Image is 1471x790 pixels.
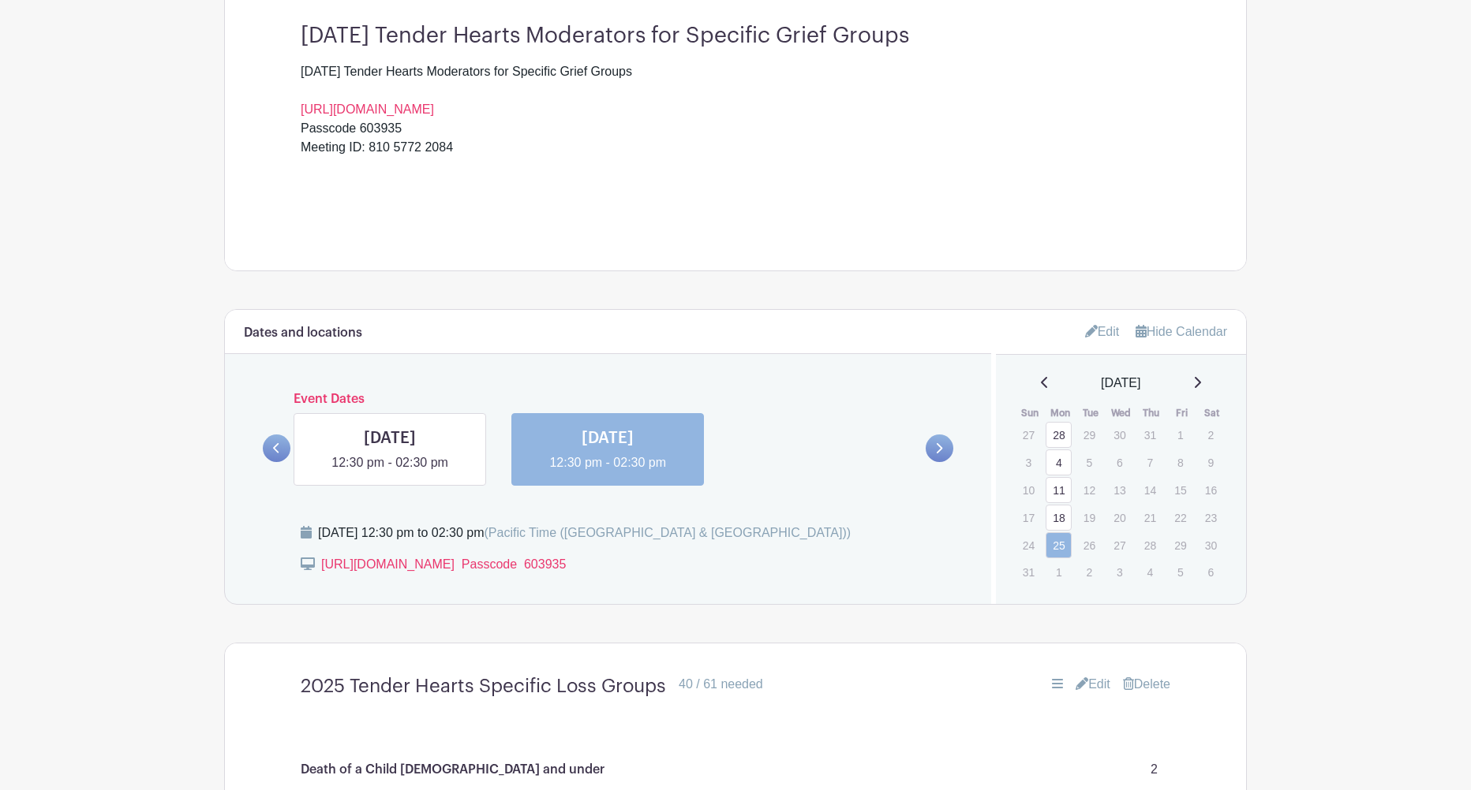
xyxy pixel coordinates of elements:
p: 24 [1016,533,1042,557]
p: Death of a Child [DEMOGRAPHIC_DATA] and under [301,760,604,779]
p: 26 [1076,533,1102,557]
p: 3 [1106,560,1132,584]
p: 19 [1076,505,1102,530]
p: 2 [1151,760,1158,779]
a: 4 [1046,449,1072,475]
p: 31 [1016,560,1042,584]
p: 27 [1016,423,1042,447]
a: 18 [1046,505,1072,531]
a: Delete [1123,675,1170,694]
p: 23 [1198,505,1224,530]
a: 25 [1046,532,1072,558]
p: 5 [1076,450,1102,475]
th: Thu [1136,405,1167,421]
p: 4 [1137,560,1163,584]
th: Sat [1197,405,1228,421]
p: 30 [1198,533,1224,557]
h3: [DATE] Tender Hearts Moderators for Specific Grief Groups [301,10,1170,50]
p: 20 [1106,505,1132,530]
p: 29 [1167,533,1193,557]
p: 14 [1137,478,1163,502]
h6: Dates and locations [244,326,362,341]
p: 27 [1106,533,1132,557]
span: [DATE] [1101,374,1140,393]
th: Sun [1015,405,1046,421]
p: 10 [1016,478,1042,502]
a: 11 [1046,477,1072,503]
th: Wed [1106,405,1136,421]
p: 12 [1076,478,1102,502]
h4: 2025 Tender Hearts Specific Loss Groups [301,675,666,698]
p: 9 [1198,450,1224,475]
p: 16 [1198,478,1224,502]
p: 5 [1167,560,1193,584]
p: 21 [1137,505,1163,530]
th: Tue [1076,405,1106,421]
div: 40 / 61 needed [679,675,763,694]
p: 1 [1046,560,1072,584]
p: 13 [1106,478,1132,502]
p: 3 [1016,450,1042,475]
div: Meeting ID: 810 5772 2084 [301,138,1170,176]
th: Fri [1166,405,1197,421]
a: Edit [1085,319,1120,345]
p: 31 [1137,423,1163,447]
a: Hide Calendar [1136,325,1227,338]
a: Edit [1076,675,1110,694]
p: 30 [1106,423,1132,447]
p: 6 [1198,560,1224,584]
p: 6 [1106,450,1132,475]
p: 15 [1167,478,1193,502]
p: 29 [1076,423,1102,447]
p: 28 [1137,533,1163,557]
a: [URL][DOMAIN_NAME] [301,102,434,116]
a: [URL][DOMAIN_NAME] Passcode 603935 [321,557,566,571]
th: Mon [1045,405,1076,421]
p: 8 [1167,450,1193,475]
p: 1 [1167,423,1193,447]
p: 2 [1198,423,1224,447]
p: 7 [1137,450,1163,475]
h6: Event Dates [290,392,926,407]
span: (Pacific Time ([GEOGRAPHIC_DATA] & [GEOGRAPHIC_DATA])) [484,526,851,539]
a: 28 [1046,422,1072,448]
p: 22 [1167,505,1193,530]
div: [DATE] 12:30 pm to 02:30 pm [318,524,851,542]
p: 2 [1076,560,1102,584]
p: 17 [1016,505,1042,530]
div: [DATE] Tender Hearts Moderators for Specific Grief Groups Passcode 603935 [301,62,1170,138]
